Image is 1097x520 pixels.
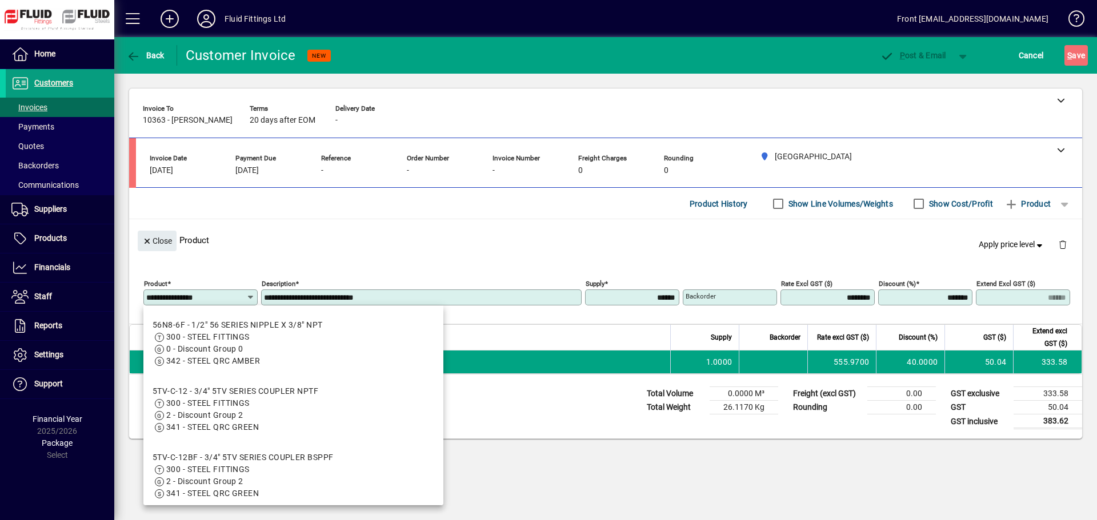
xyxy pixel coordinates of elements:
[867,401,936,414] td: 0.00
[262,280,295,288] mat-label: Description
[979,239,1045,251] span: Apply price level
[34,49,55,58] span: Home
[1020,325,1067,350] span: Extend excl GST ($)
[11,180,79,190] span: Communications
[312,52,326,59] span: NEW
[1067,51,1072,60] span: S
[123,45,167,66] button: Back
[1060,2,1083,39] a: Knowledge Base
[711,331,732,344] span: Supply
[1067,46,1085,65] span: ave
[235,166,259,175] span: [DATE]
[685,194,752,214] button: Product History
[6,98,114,117] a: Invoices
[173,356,246,368] div: HBT101.60X120.65
[945,401,1014,414] td: GST
[34,292,52,301] span: Staff
[6,195,114,224] a: Suppliers
[787,387,867,401] td: Freight (excl GST)
[815,356,869,368] div: 555.9700
[173,331,187,344] span: Item
[690,195,748,213] span: Product History
[6,156,114,175] a: Backorders
[897,10,1048,28] div: Front [EMAIL_ADDRESS][DOMAIN_NAME]
[143,116,233,125] span: 10363 - [PERSON_NAME]
[257,356,270,368] span: AUCKLAND
[493,166,495,175] span: -
[1004,195,1051,213] span: Product
[1049,231,1076,258] button: Delete
[641,401,710,414] td: Total Weight
[33,414,82,424] span: Financial Year
[34,263,70,272] span: Financials
[641,387,710,401] td: Total Volume
[407,166,409,175] span: -
[186,46,296,65] div: Customer Invoice
[11,142,44,151] span: Quotes
[6,341,114,369] a: Settings
[586,280,604,288] mat-label: Supply
[770,331,800,344] span: Backorder
[6,253,114,282] a: Financials
[6,224,114,253] a: Products
[6,370,114,398] a: Support
[335,116,338,125] span: -
[874,45,952,66] button: Post & Email
[664,166,668,175] span: 0
[944,350,1013,373] td: 50.04
[876,350,944,373] td: 40.0000
[1019,46,1044,65] span: Cancel
[706,356,732,368] span: 1.0000
[138,231,177,251] button: Close
[999,194,1056,214] button: Product
[304,331,339,344] span: Description
[880,51,946,60] span: ost & Email
[151,9,188,29] button: Add
[976,280,1035,288] mat-label: Extend excl GST ($)
[1013,350,1082,373] td: 333.58
[11,122,54,131] span: Payments
[786,198,893,209] label: Show Line Volumes/Weights
[6,283,114,311] a: Staff
[304,356,431,368] span: 4" ID X 3/8" W/T HONE BORE TUBE
[6,40,114,68] a: Home
[1064,45,1088,66] button: Save
[42,438,73,448] span: Package
[34,233,67,243] span: Products
[781,280,832,288] mat-label: Rate excl GST ($)
[114,45,177,66] app-page-header-button: Back
[150,166,173,175] span: [DATE]
[945,387,1014,401] td: GST exclusive
[927,198,993,209] label: Show Cost/Profit
[1016,45,1047,66] button: Cancel
[144,280,167,288] mat-label: Product
[11,103,47,112] span: Invoices
[974,235,1050,255] button: Apply price level
[899,331,938,344] span: Discount (%)
[686,292,716,300] mat-label: Backorder
[945,414,1014,429] td: GST inclusive
[879,280,916,288] mat-label: Discount (%)
[900,51,905,60] span: P
[6,175,114,195] a: Communications
[142,232,172,251] span: Close
[6,312,114,340] a: Reports
[135,235,179,245] app-page-header-button: Close
[1014,414,1082,429] td: 383.62
[1014,401,1082,414] td: 50.04
[34,204,67,213] span: Suppliers
[250,116,315,125] span: 20 days after EOM
[867,387,936,401] td: 0.00
[6,117,114,136] a: Payments
[1014,387,1082,401] td: 333.58
[126,51,165,60] span: Back
[983,331,1006,344] span: GST ($)
[129,219,1082,261] div: Product
[817,331,869,344] span: Rate excl GST ($)
[225,10,286,28] div: Fluid Fittings Ltd
[11,161,59,170] span: Backorders
[710,387,778,401] td: 0.0000 M³
[34,78,73,87] span: Customers
[321,166,323,175] span: -
[1049,239,1076,249] app-page-header-button: Delete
